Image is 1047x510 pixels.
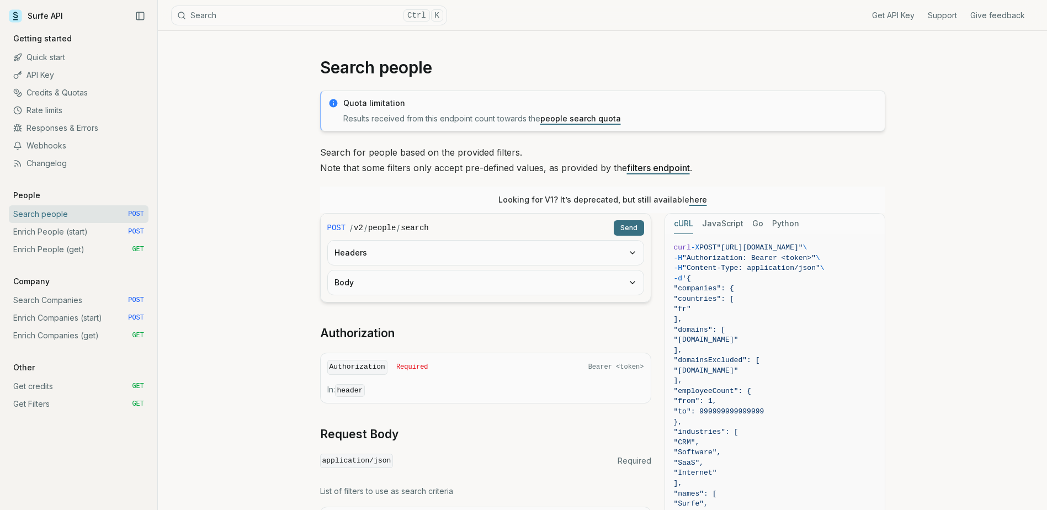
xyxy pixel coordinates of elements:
[9,190,45,201] p: People
[588,363,644,371] span: Bearer <token>
[343,113,878,124] p: Results received from this endpoint count towards the
[674,438,700,447] span: "CRM",
[674,336,738,344] span: "[DOMAIN_NAME]"
[674,214,693,234] button: cURL
[9,309,148,327] a: Enrich Companies (start) POST
[335,384,365,397] code: header
[327,384,644,396] p: In:
[674,459,704,467] span: "SaaS",
[9,49,148,66] a: Quick start
[368,222,396,233] code: people
[327,360,387,375] code: Authorization
[128,210,144,219] span: POST
[627,162,690,173] a: filters endpoint
[674,428,738,436] span: "industries": [
[171,6,447,25] button: SearchCtrlK
[682,274,691,283] span: '{
[9,378,148,395] a: Get credits GET
[320,326,395,341] a: Authorization
[128,296,144,305] span: POST
[674,295,734,303] span: "countries": [
[498,194,707,205] p: Looking for V1? It’s deprecated, but still available
[699,243,716,252] span: POST
[328,270,644,295] button: Body
[674,448,721,456] span: "Software",
[328,241,644,265] button: Headers
[9,102,148,119] a: Rate limits
[772,214,799,234] button: Python
[343,98,878,109] p: Quota limitation
[9,155,148,172] a: Changelog
[9,119,148,137] a: Responses & Errors
[132,331,144,340] span: GET
[403,9,430,22] kbd: Ctrl
[397,222,400,233] span: /
[9,276,54,287] p: Company
[327,222,346,233] span: POST
[320,427,398,442] a: Request Body
[717,243,803,252] span: "[URL][DOMAIN_NAME]"
[820,264,825,272] span: \
[9,66,148,84] a: API Key
[674,407,764,416] span: "to": 999999999999999
[674,346,683,354] span: ],
[9,8,63,24] a: Surfe API
[752,214,763,234] button: Go
[674,479,683,487] span: ],
[320,145,885,176] p: Search for people based on the provided filters. Note that some filters only accept pre-defined v...
[674,254,683,262] span: -H
[928,10,957,21] a: Support
[396,363,428,371] span: Required
[132,245,144,254] span: GET
[354,222,363,233] code: v2
[614,220,644,236] button: Send
[674,366,738,375] span: "[DOMAIN_NAME]"
[674,284,734,293] span: "companies": {
[9,362,39,373] p: Other
[674,305,691,313] span: "fr"
[9,395,148,413] a: Get Filters GET
[674,397,717,405] span: "from": 1,
[674,387,751,395] span: "employeeCount": {
[320,486,651,497] p: List of filters to use as search criteria
[682,264,820,272] span: "Content-Type: application/json"
[128,314,144,322] span: POST
[691,243,700,252] span: -X
[816,254,820,262] span: \
[132,8,148,24] button: Collapse Sidebar
[674,326,726,334] span: "domains": [
[674,490,717,498] span: "names": [
[674,418,683,426] span: },
[689,195,707,204] a: here
[132,382,144,391] span: GET
[674,315,683,323] span: ],
[674,376,683,385] span: ],
[970,10,1025,21] a: Give feedback
[9,291,148,309] a: Search Companies POST
[128,227,144,236] span: POST
[674,356,760,364] span: "domainsExcluded": [
[674,274,683,283] span: -d
[9,223,148,241] a: Enrich People (start) POST
[674,243,691,252] span: curl
[9,33,76,44] p: Getting started
[431,9,443,22] kbd: K
[674,500,708,508] span: "Surfe",
[9,327,148,344] a: Enrich Companies (get) GET
[9,241,148,258] a: Enrich People (get) GET
[320,454,394,469] code: application/json
[9,205,148,223] a: Search people POST
[364,222,367,233] span: /
[803,243,807,252] span: \
[320,57,885,77] h1: Search people
[674,469,717,477] span: "Internet"
[702,214,743,234] button: JavaScript
[618,455,651,466] span: Required
[401,222,428,233] code: search
[132,400,144,408] span: GET
[9,84,148,102] a: Credits & Quotas
[540,114,621,123] a: people search quota
[674,264,683,272] span: -H
[9,137,148,155] a: Webhooks
[872,10,915,21] a: Get API Key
